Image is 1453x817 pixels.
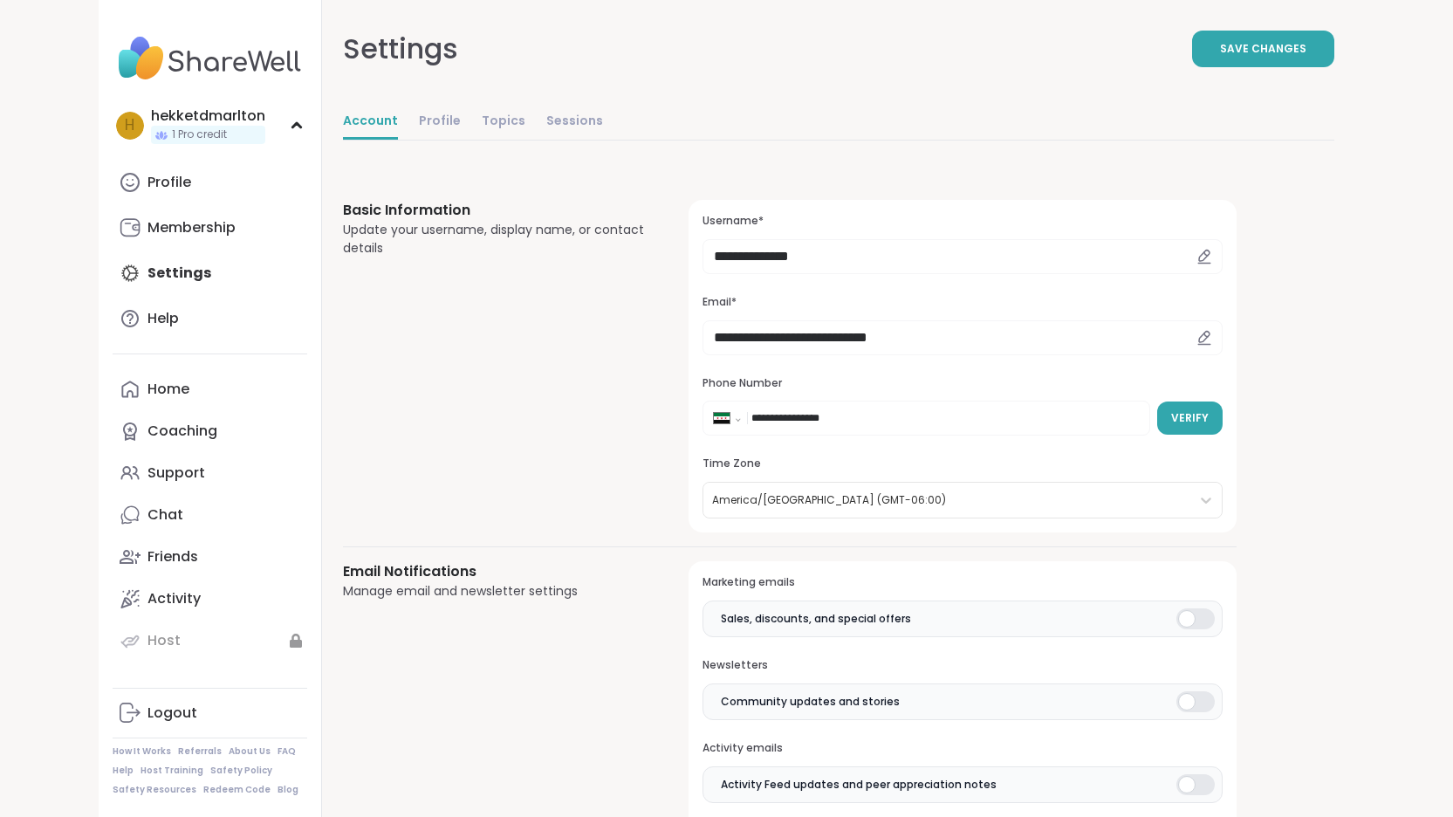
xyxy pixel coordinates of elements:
[113,368,307,410] a: Home
[278,745,296,758] a: FAQ
[278,784,298,796] a: Blog
[703,741,1222,756] h3: Activity emails
[546,105,603,140] a: Sessions
[147,422,217,441] div: Coaching
[113,207,307,249] a: Membership
[703,457,1222,471] h3: Time Zone
[1220,41,1306,57] span: Save Changes
[125,114,134,137] span: h
[1157,402,1223,435] button: Verify
[229,745,271,758] a: About Us
[343,561,648,582] h3: Email Notifications
[210,765,272,777] a: Safety Policy
[147,631,181,650] div: Host
[113,578,307,620] a: Activity
[343,221,648,257] div: Update your username, display name, or contact details
[151,106,265,126] div: hekketdmarlton
[147,704,197,723] div: Logout
[113,745,171,758] a: How It Works
[343,28,458,70] div: Settings
[721,611,911,627] span: Sales, discounts, and special offers
[147,463,205,483] div: Support
[147,505,183,525] div: Chat
[703,295,1222,310] h3: Email*
[1171,410,1209,426] span: Verify
[721,777,997,793] span: Activity Feed updates and peer appreciation notes
[113,692,307,734] a: Logout
[343,582,648,601] div: Manage email and newsletter settings
[113,494,307,536] a: Chat
[703,214,1222,229] h3: Username*
[113,620,307,662] a: Host
[1192,31,1334,67] button: Save Changes
[172,127,227,142] span: 1 Pro credit
[113,298,307,340] a: Help
[482,105,525,140] a: Topics
[703,575,1222,590] h3: Marketing emails
[147,309,179,328] div: Help
[113,536,307,578] a: Friends
[343,105,398,140] a: Account
[343,200,648,221] h3: Basic Information
[703,376,1222,391] h3: Phone Number
[203,784,271,796] a: Redeem Code
[113,765,134,777] a: Help
[113,410,307,452] a: Coaching
[419,105,461,140] a: Profile
[721,694,900,710] span: Community updates and stories
[147,380,189,399] div: Home
[147,218,236,237] div: Membership
[147,589,201,608] div: Activity
[113,784,196,796] a: Safety Resources
[147,547,198,566] div: Friends
[147,173,191,192] div: Profile
[703,658,1222,673] h3: Newsletters
[113,452,307,494] a: Support
[113,28,307,89] img: ShareWell Nav Logo
[113,161,307,203] a: Profile
[178,745,222,758] a: Referrals
[141,765,203,777] a: Host Training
